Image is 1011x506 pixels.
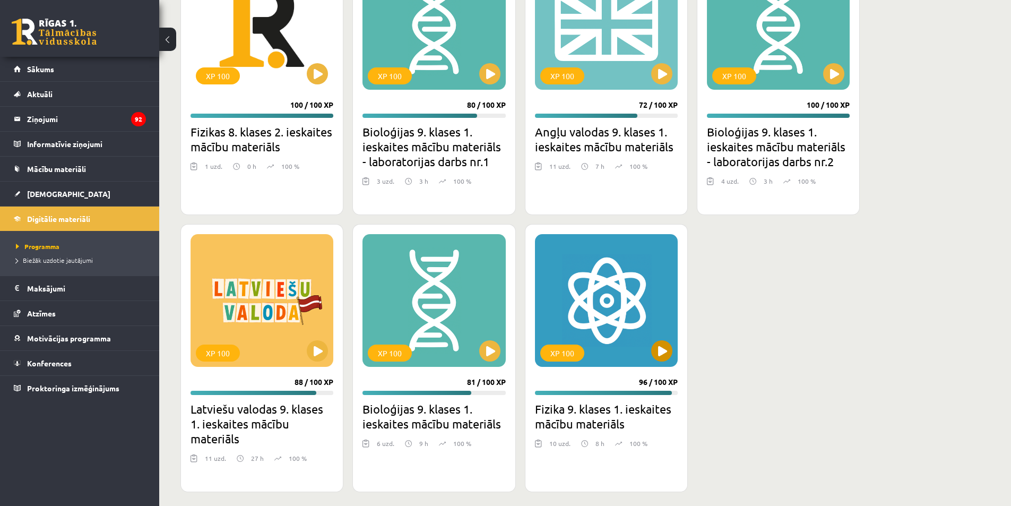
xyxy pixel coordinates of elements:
[14,207,146,231] a: Digitālie materiāli
[629,439,647,448] p: 100 %
[14,82,146,106] a: Aktuāli
[281,161,299,171] p: 100 %
[629,161,647,171] p: 100 %
[191,401,333,446] h2: Latviešu valodas 9. klases 1. ieskaites mācību materiāls
[191,124,333,154] h2: Fizikas 8. klases 2. ieskaites mācību materiāls
[27,358,72,368] span: Konferences
[27,132,146,156] legend: Informatīvie ziņojumi
[27,214,90,224] span: Digitālie materiāli
[535,124,678,154] h2: Angļu valodas 9. klases 1. ieskaites mācību materiāls
[377,439,394,454] div: 6 uzd.
[377,176,394,192] div: 3 uzd.
[14,326,146,350] a: Motivācijas programma
[14,182,146,206] a: [DEMOGRAPHIC_DATA]
[549,161,571,177] div: 11 uzd.
[595,439,604,448] p: 8 h
[419,176,428,186] p: 3 h
[289,453,307,463] p: 100 %
[27,164,86,174] span: Mācību materiāli
[362,401,505,431] h2: Bioloģijas 9. klases 1. ieskaites mācību materiāls
[419,439,428,448] p: 9 h
[14,157,146,181] a: Mācību materiāli
[12,19,97,45] a: Rīgas 1. Tālmācības vidusskola
[131,112,146,126] i: 92
[14,132,146,156] a: Informatīvie ziņojumi
[707,124,850,169] h2: Bioloģijas 9. klases 1. ieskaites mācību materiāls - laboratorijas darbs nr.2
[27,64,54,74] span: Sākums
[368,345,412,362] div: XP 100
[14,57,146,81] a: Sākums
[14,376,146,400] a: Proktoringa izmēģinājums
[16,255,149,265] a: Biežāk uzdotie jautājumi
[27,383,119,393] span: Proktoringa izmēģinājums
[205,453,226,469] div: 11 uzd.
[196,345,240,362] div: XP 100
[14,276,146,301] a: Maksājumi
[362,124,505,169] h2: Bioloģijas 9. klases 1. ieskaites mācību materiāls - laboratorijas darbs nr.1
[453,439,471,448] p: 100 %
[14,301,146,325] a: Atzīmes
[764,176,773,186] p: 3 h
[247,161,256,171] p: 0 h
[14,351,146,375] a: Konferences
[16,242,59,251] span: Programma
[549,439,571,454] div: 10 uzd.
[453,176,471,186] p: 100 %
[16,256,93,264] span: Biežāk uzdotie jautājumi
[205,161,222,177] div: 1 uzd.
[27,276,146,301] legend: Maksājumi
[196,67,240,84] div: XP 100
[14,107,146,131] a: Ziņojumi92
[535,401,678,431] h2: Fizika 9. klases 1. ieskaites mācību materiāls
[540,67,584,84] div: XP 100
[27,89,53,99] span: Aktuāli
[712,67,756,84] div: XP 100
[595,161,604,171] p: 7 h
[27,308,56,318] span: Atzīmes
[368,67,412,84] div: XP 100
[251,453,264,463] p: 27 h
[27,333,111,343] span: Motivācijas programma
[16,242,149,251] a: Programma
[27,189,110,199] span: [DEMOGRAPHIC_DATA]
[721,176,739,192] div: 4 uzd.
[540,345,584,362] div: XP 100
[27,107,146,131] legend: Ziņojumi
[798,176,816,186] p: 100 %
